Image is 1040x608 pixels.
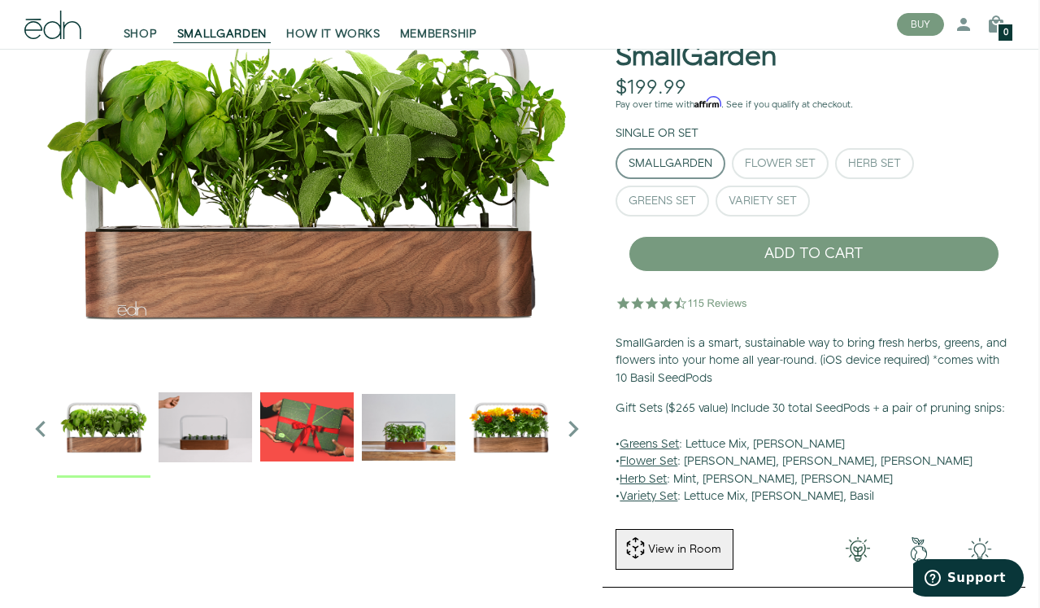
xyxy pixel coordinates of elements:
div: Variety Set [729,195,797,207]
img: edn-smallgarden-marigold-hero-SLV-2000px_1024x.png [463,380,557,474]
div: 1 / 6 [57,380,150,478]
label: Single or Set [616,125,698,142]
u: Variety Set [620,488,677,505]
span: Affirm [694,97,721,108]
div: 2 / 6 [159,380,252,478]
div: Herb Set [848,158,901,169]
div: 4 / 6 [362,380,455,478]
div: Flower Set [745,158,816,169]
a: MEMBERSHIP [390,7,487,42]
div: View in Room [646,541,723,558]
img: edn-smallgarden-mixed-herbs-table-product-2000px_1024x.jpg [362,380,455,474]
img: Official-EDN-SMALLGARDEN-HERB-HERO-SLV-2000px_1024x.png [57,380,150,474]
span: SMALLGARDEN [177,26,268,42]
div: SmallGarden [629,158,712,169]
b: Gift Sets ($265 value) Include 30 total SeedPods + a pair of pruning snips: [616,400,1005,417]
p: • : Lettuce Mix, [PERSON_NAME] • : [PERSON_NAME], [PERSON_NAME], [PERSON_NAME] • : Mint, [PERSON_... [616,400,1012,506]
button: Herb Set [835,148,914,179]
u: Flower Set [620,453,677,470]
iframe: Opens a widget where you can find more information [913,559,1024,600]
button: Greens Set [616,186,709,217]
button: Flower Set [732,148,829,179]
u: Herb Set [620,471,667,488]
p: Pay over time with . See if you qualify at checkout. [616,98,1012,112]
button: ADD TO CART [629,236,999,272]
img: EMAILS_-_Holiday_21_PT1_28_9986b34a-7908-4121-b1c1-9595d1e43abe_1024x.png [260,380,354,474]
img: green-earth.png [888,537,949,562]
img: edn-trim-basil.2021-09-07_14_55_24_1024x.gif [159,380,252,474]
div: $199.99 [616,77,686,100]
div: 5 / 6 [463,380,557,478]
i: Previous slide [24,413,57,445]
h1: SmallGarden [616,42,777,72]
button: SmallGarden [616,148,725,179]
p: SmallGarden is a smart, sustainable way to bring fresh herbs, greens, and flowers into your home ... [616,335,1012,388]
span: SHOP [124,26,158,42]
img: edn-smallgarden-tech.png [950,537,1011,562]
img: 4.5 star rating [616,287,750,319]
img: 001-light-bulb.png [827,537,888,562]
a: SHOP [114,7,168,42]
span: 0 [1003,28,1008,37]
button: View in Room [616,529,733,570]
span: MEMBERSHIP [400,26,477,42]
i: Next slide [557,413,590,445]
button: Variety Set [716,186,810,217]
div: Greens Set [629,195,696,207]
span: HOW IT WORKS [286,26,380,42]
a: SMALLGARDEN [168,7,277,42]
u: Greens Set [620,436,679,453]
div: 3 / 6 [260,380,354,478]
a: HOW IT WORKS [276,7,389,42]
button: BUY [897,13,944,36]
